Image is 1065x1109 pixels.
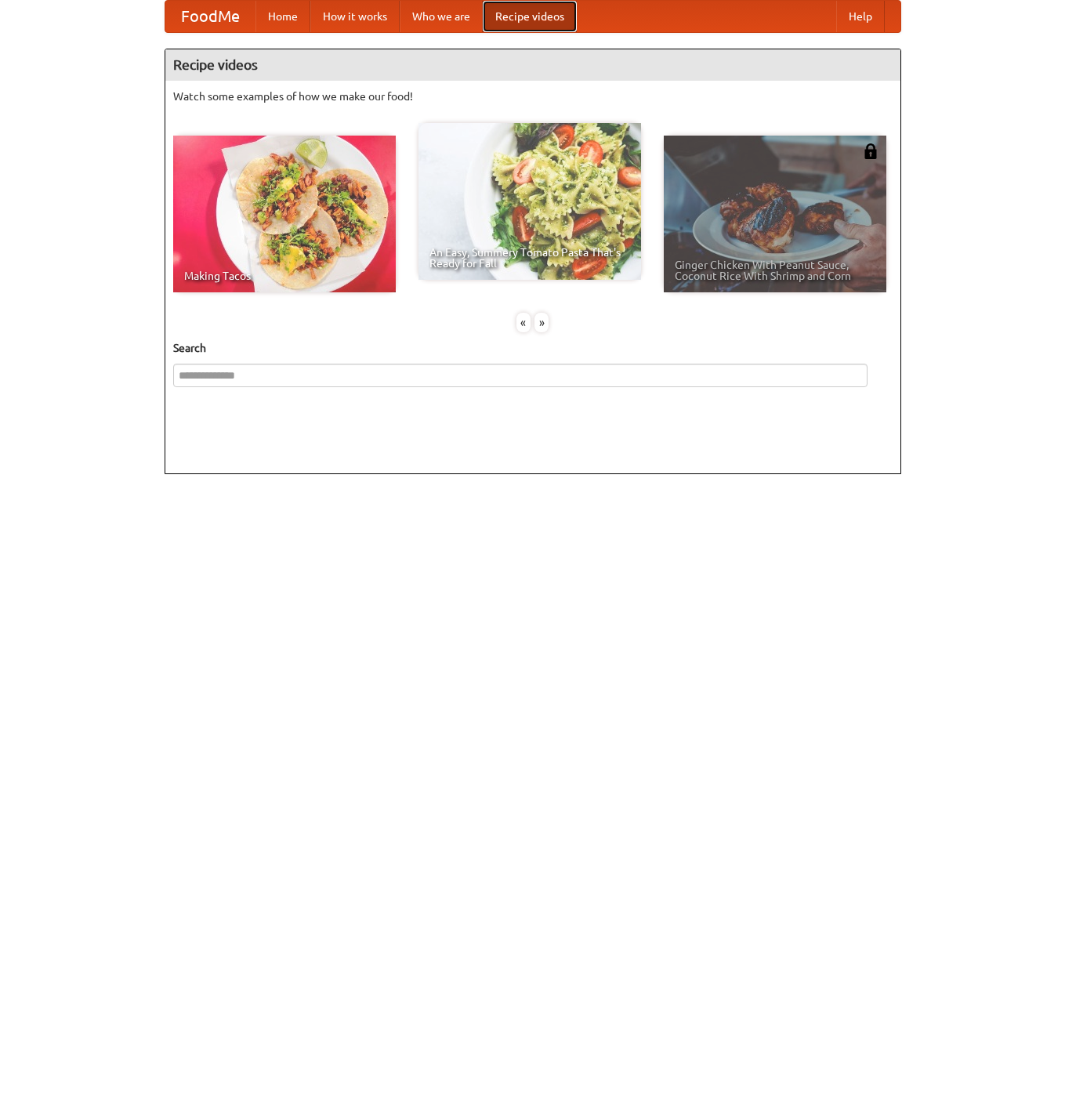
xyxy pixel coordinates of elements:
a: Home [255,1,310,32]
a: An Easy, Summery Tomato Pasta That's Ready for Fall [418,123,641,280]
a: How it works [310,1,400,32]
span: An Easy, Summery Tomato Pasta That's Ready for Fall [429,247,630,269]
a: Who we are [400,1,483,32]
span: Making Tacos [184,270,385,281]
img: 483408.png [863,143,878,159]
h5: Search [173,340,893,356]
p: Watch some examples of how we make our food! [173,89,893,104]
div: « [516,313,531,332]
a: Help [836,1,885,32]
a: Recipe videos [483,1,577,32]
a: Making Tacos [173,136,396,292]
h4: Recipe videos [165,49,900,81]
div: » [534,313,549,332]
a: FoodMe [165,1,255,32]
